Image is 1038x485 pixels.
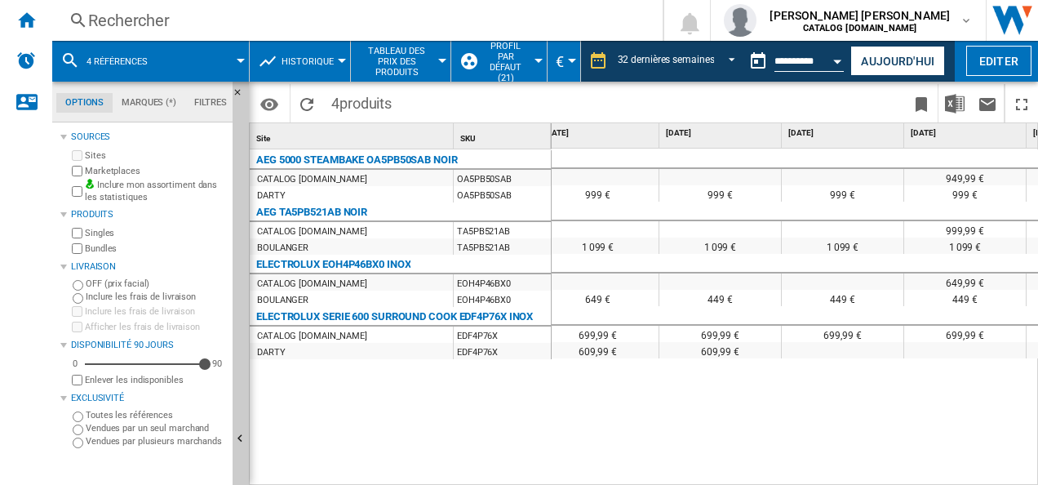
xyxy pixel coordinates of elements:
[253,123,453,149] div: Sort None
[257,345,286,361] div: DARTY
[73,425,83,435] input: Vendues par un seul marchand
[258,41,342,82] div: Historique
[788,127,900,139] span: [DATE]
[71,260,226,274] div: Livraison
[481,41,538,82] button: Profil par défaut (21)
[537,326,659,342] div: 699,99 €
[803,23,916,33] b: CATALOG [DOMAIN_NAME]
[481,41,530,83] span: Profil par défaut (21)
[72,150,82,161] input: Sites
[904,274,1026,290] div: 649,99 €
[86,41,164,82] button: 4 références
[256,134,270,143] span: Site
[72,306,82,317] input: Inclure les frais de livraison
[905,84,938,122] button: Créer un favoris
[256,150,458,170] div: AEG 5000 STEAMBAKE OA5PB50SAB NOIR
[73,438,83,448] input: Vendues par plusieurs marchands
[282,56,334,67] span: Historique
[113,93,185,113] md-tab-item: Marques (*)
[257,292,308,309] div: BOULANGER
[359,46,434,78] span: Tableau des prix des produits
[457,123,551,149] div: Sort None
[537,185,659,202] div: 999 €
[85,149,226,162] label: Sites
[454,222,551,238] div: TA5PB521AB
[73,280,83,291] input: OFF (prix facial)
[454,343,551,359] div: EDF4P76X
[454,170,551,186] div: OA5PB50SAB
[742,41,847,82] div: Ce rapport est basé sur une date antérieure à celle d'aujourd'hui.
[904,185,1026,202] div: 999 €
[72,375,82,385] input: Afficher les frais de livraison
[256,307,533,327] div: ELECTROLUX SERIE 600 SURROUND COOK EDF4P76X INOX
[537,238,659,254] div: 1 099 €
[666,127,778,139] span: [DATE]
[850,46,945,76] button: Aujourd'hui
[85,242,226,255] label: Bundles
[88,9,620,32] div: Rechercher
[86,56,148,67] span: 4 références
[537,342,659,358] div: 609,99 €
[69,358,82,370] div: 0
[966,46,1031,76] button: Editer
[616,48,743,75] md-select: REPORTS.WIZARD.STEPS.REPORT.STEPS.REPORT_OPTIONS.PERIOD: 32 dernières semaines
[72,322,82,332] input: Afficher les frais de livraison
[86,278,226,290] label: OFF (prix facial)
[85,165,226,177] label: Marketplaces
[257,188,286,204] div: DARTY
[85,374,226,386] label: Enlever les indisponibles
[72,181,82,202] input: Inclure mon assortiment dans les statistiques
[86,291,226,303] label: Inclure les frais de livraison
[257,224,367,240] div: CATALOG [DOMAIN_NAME]
[72,243,82,254] input: Bundles
[60,41,241,82] div: 4 références
[454,291,551,307] div: EOH4P46BX0
[73,412,83,422] input: Toutes les références
[71,339,226,352] div: Disponibilité 90 Jours
[16,51,36,70] img: alerts-logo.svg
[233,82,252,111] button: Masquer
[454,274,551,291] div: EOH4P46BX0
[256,202,367,222] div: AEG TA5PB521AB NOIR
[85,227,226,239] label: Singles
[86,409,226,421] label: Toutes les références
[291,84,323,122] button: Recharger
[770,7,950,24] span: [PERSON_NAME] [PERSON_NAME]
[256,255,410,274] div: ELECTROLUX EOH4P46BX0 INOX
[742,45,774,78] button: md-calendar
[257,171,367,188] div: CATALOG [DOMAIN_NAME]
[71,392,226,405] div: Exclusivité
[911,127,1022,139] span: [DATE]
[659,326,781,342] div: 699,99 €
[85,179,226,204] label: Inclure mon assortiment dans les statistiques
[659,185,781,202] div: 999 €
[556,41,572,82] button: €
[86,435,226,447] label: Vendues par plusieurs marchands
[907,123,1026,144] div: [DATE]
[359,41,442,82] button: Tableau des prix des produits
[904,238,1026,254] div: 1 099 €
[85,305,226,318] label: Inclure les frais de livraison
[782,290,903,306] div: 449 €
[56,93,113,113] md-tab-item: Options
[938,84,971,122] button: Télécharger au format Excel
[904,221,1026,238] div: 999,99 €
[659,238,781,254] div: 1 099 €
[782,326,903,342] div: 699,99 €
[543,127,655,139] span: [DATE]
[457,123,551,149] div: SKU Sort None
[282,41,342,82] button: Historique
[659,342,781,358] div: 609,99 €
[253,89,286,118] button: Options
[253,123,453,149] div: Site Sort None
[454,327,551,343] div: EDF4P76X
[85,356,205,372] md-slider: Disponibilité
[659,290,781,306] div: 449 €
[454,186,551,202] div: OA5PB50SAB
[724,4,756,37] img: profile.jpg
[257,240,308,256] div: BOULANGER
[971,84,1004,122] button: Envoyer ce rapport par email
[323,84,400,118] span: 4
[73,293,83,304] input: Inclure les frais de livraison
